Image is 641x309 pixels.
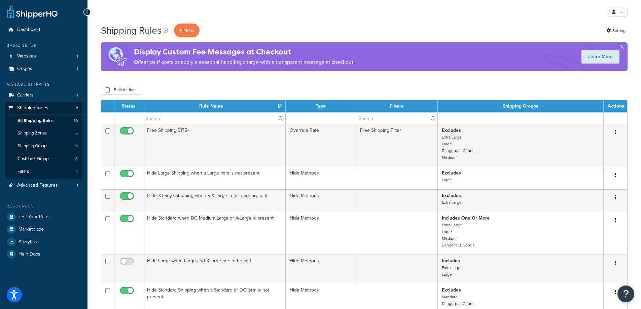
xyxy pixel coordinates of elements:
a: Dashboard [5,24,82,36]
th: Shipping Groups [438,100,604,112]
h1: Shipping Rules [101,24,162,37]
td: Hide Methods [286,212,356,255]
small: Extra Large Large Dangerous Goods Medium [442,134,474,160]
li: Carriers [5,89,82,102]
img: duties-banner-06bc72dcb5fe05cb3f9472aba00be2ae8eb53ab6f0d8bb03d382ba314ac3c341.png [101,42,134,71]
input: Search [143,113,285,124]
td: Hide Large Shipping when a Large Item is not present [143,167,286,189]
p: Offset tariff costs or apply a seasonal handling charge with a transparent message at checkout. [134,57,355,67]
span: All Shipping Rules [17,118,54,124]
span: 6 [75,130,78,136]
td: Hide Methods [286,255,356,284]
a: All Shipping Rules 10 [5,115,82,127]
li: Shipping Zones [5,127,82,140]
a: Marketplace [5,223,82,235]
span: 3 [75,156,78,162]
li: Advanced Features [5,179,82,192]
p: + New [174,24,200,37]
a: ShipperHQ Home [7,5,58,18]
a: Shipping Rules [5,102,82,114]
td: Hide Methods [286,167,356,189]
span: Carriers [17,92,34,98]
span: Analytics [19,239,37,245]
button: Open Resource Center [617,285,634,302]
td: Hide Standard when DG Medium Large or X-Large is present [143,212,286,255]
a: Websites 1 [5,50,82,63]
div: Resources [5,203,82,209]
span: Shipping Zones [17,130,47,136]
span: Websites [17,53,36,59]
h4: Display Custom Fee Messages at Checkout [134,46,355,57]
span: 1 [77,66,78,72]
span: Shipping Groups [17,143,48,149]
a: Customer Groups 3 [5,153,82,165]
a: Analytics [5,236,82,248]
span: Customer Groups [17,156,50,162]
span: 1 [77,53,78,59]
strong: Excludes [442,286,461,294]
th: Actions [604,100,627,112]
span: Help Docs [19,252,40,257]
span: Filters [17,169,29,175]
small: Extra Large Large [442,265,462,277]
small: Extra Large [442,199,462,205]
a: Filters 1 [5,165,82,178]
button: Bulk Actions [101,85,140,95]
div: Basic Setup [5,43,82,48]
strong: Excludes [442,127,461,134]
a: Advanced Features 1 [5,179,82,192]
a: Learn More [581,50,619,64]
a: Origins 1 [5,63,82,75]
strong: Includes [442,257,460,264]
th: Filters [356,100,437,112]
input: Search [356,113,437,124]
small: Large [442,177,452,183]
span: Shipping Rules [17,105,48,111]
span: Marketplace [19,227,44,232]
th: Status [114,100,143,112]
li: Customer Groups [5,153,82,165]
td: Override Rate [286,124,356,167]
td: Hide Methods [286,189,356,212]
span: Test Your Rates [19,214,51,220]
a: Settings [606,26,628,35]
span: 1 [77,92,78,98]
span: 1 [77,183,78,188]
a: Test Your Rates [5,211,82,223]
span: 6 [75,143,78,149]
td: Hide X-Large Shipping when a X-Large Item is not present [143,189,286,212]
th: Type [286,100,356,112]
td: Free Shipping Filter [356,124,437,167]
li: Shipping Groups [5,140,82,152]
small: Extra Large Large Medium Dangerous Goods [442,222,474,248]
span: Origins [17,66,32,72]
li: Origins [5,63,82,75]
a: Shipping Groups 6 [5,140,82,152]
th: Rule Name : activate to sort column ascending [143,100,286,112]
td: Hide Large when Large and X large are in the cart [143,255,286,284]
div: Manage Shipping [5,82,82,87]
small: Standard Dangerous Goods [442,294,474,307]
a: Carriers 1 [5,89,82,102]
a: Shipping Zones 6 [5,127,82,140]
span: 1 [76,169,78,175]
span: Advanced Features [17,183,58,188]
li: Shipping Rules [5,102,82,179]
strong: Excludes [442,192,461,199]
li: Filters [5,165,82,178]
span: 10 [74,118,78,124]
a: Help Docs [5,248,82,260]
strong: Includes One Or More [442,215,490,222]
li: All Shipping Rules [5,115,82,127]
li: Websites [5,50,82,63]
td: Free Shipping $175+ [143,124,286,167]
strong: Excludes [442,169,461,177]
span: Dashboard [17,27,40,33]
